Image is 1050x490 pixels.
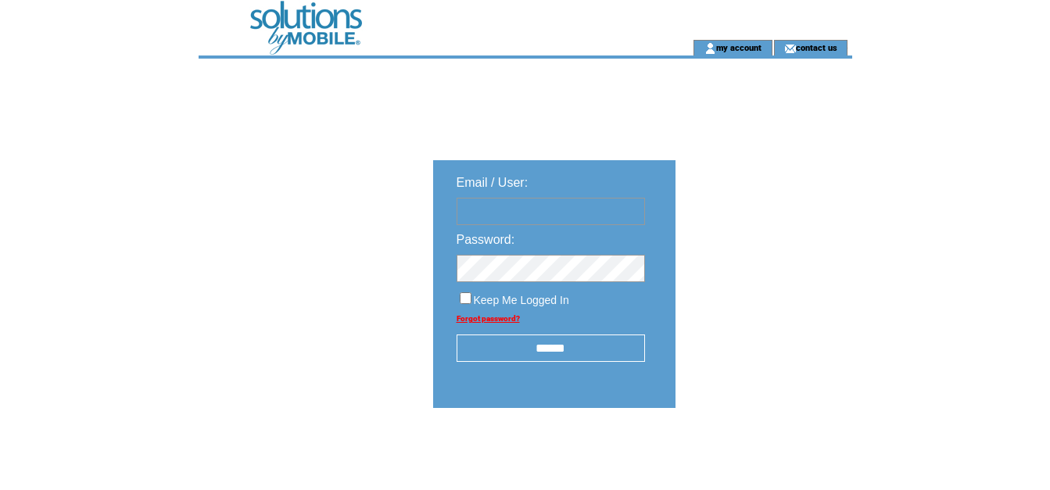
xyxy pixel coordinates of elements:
[457,176,529,189] span: Email / User:
[704,42,716,55] img: account_icon.gif;jsessionid=24B64BAEDAD3490FE41A7F6B3E5928C4
[716,42,762,52] a: my account
[784,42,796,55] img: contact_us_icon.gif;jsessionid=24B64BAEDAD3490FE41A7F6B3E5928C4
[796,42,837,52] a: contact us
[457,233,515,246] span: Password:
[721,447,799,467] img: transparent.png;jsessionid=24B64BAEDAD3490FE41A7F6B3E5928C4
[457,314,520,323] a: Forgot password?
[474,294,569,306] span: Keep Me Logged In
